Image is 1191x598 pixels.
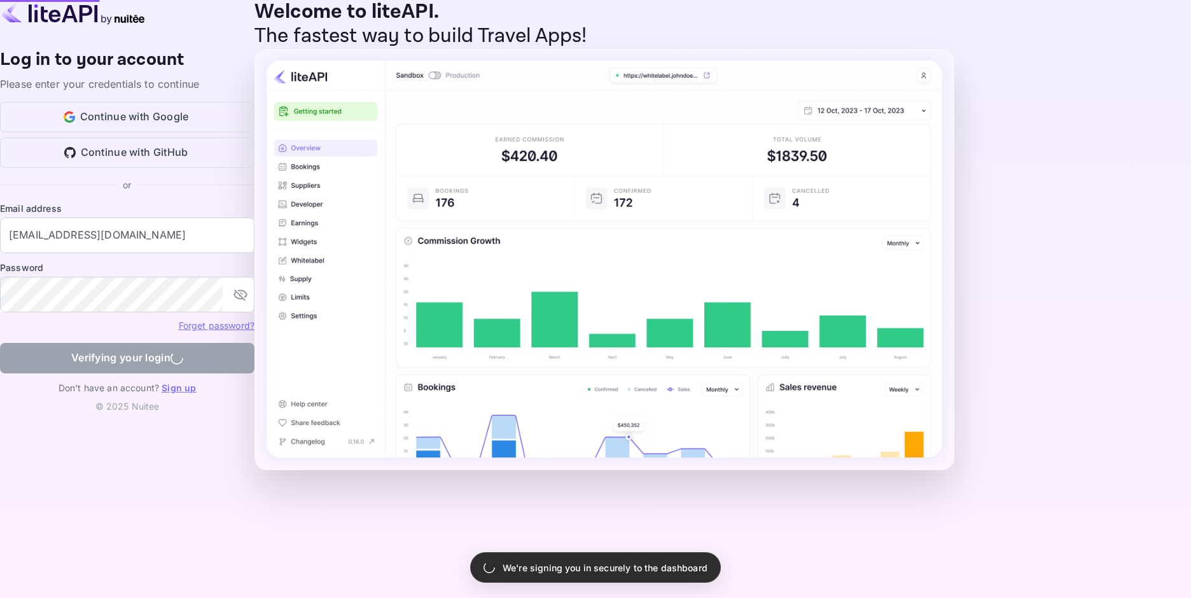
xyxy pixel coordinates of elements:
a: Sign up [162,382,196,393]
a: Forget password? [179,319,254,331]
p: We're signing you in securely to the dashboard [503,561,707,574]
img: liteAPI Dashboard Preview [254,49,954,470]
a: Forget password? [179,320,254,331]
button: toggle password visibility [228,282,253,307]
p: or [123,178,131,191]
p: The fastest way to build Travel Apps! [254,24,954,48]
